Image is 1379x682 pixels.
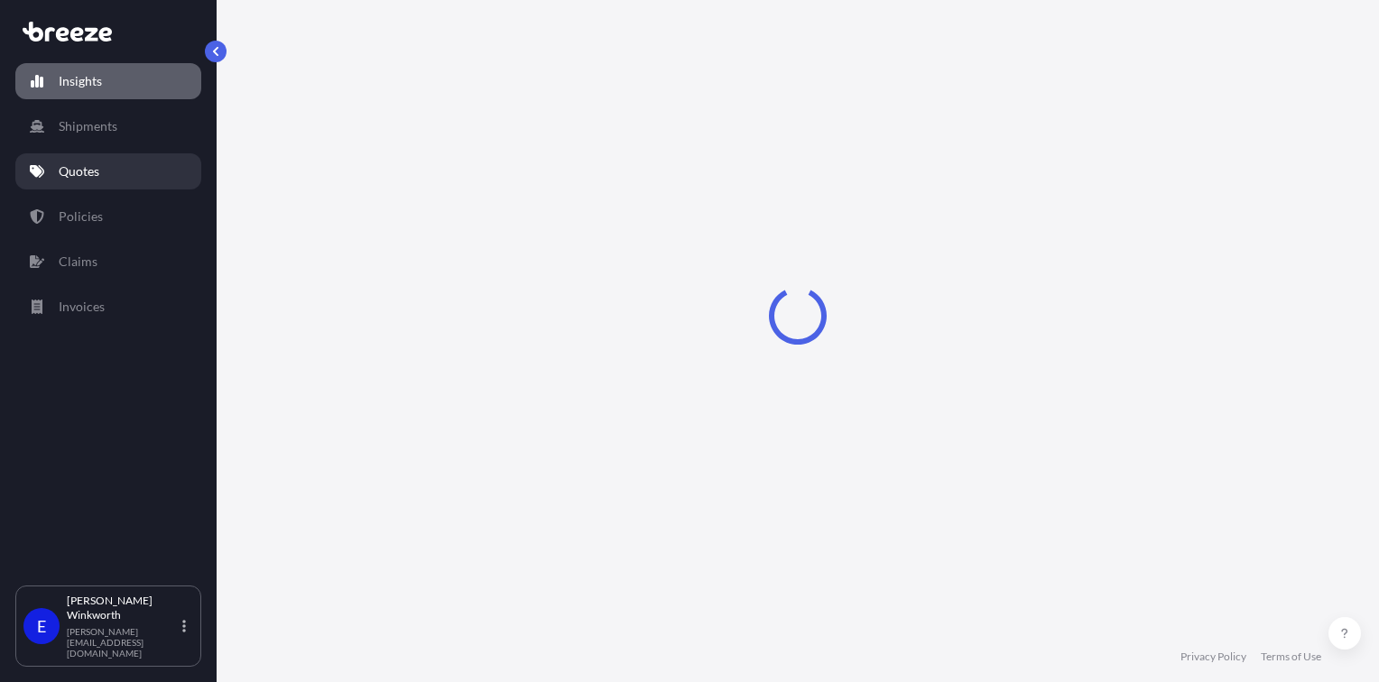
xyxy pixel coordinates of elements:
p: [PERSON_NAME] Winkworth [67,594,179,622]
p: Shipments [59,117,117,135]
a: Shipments [15,108,201,144]
a: Quotes [15,153,201,189]
p: Claims [59,253,97,271]
span: E [37,617,46,635]
p: Quotes [59,162,99,180]
a: Invoices [15,289,201,325]
p: Invoices [59,298,105,316]
a: Claims [15,244,201,280]
a: Policies [15,198,201,235]
p: [PERSON_NAME][EMAIL_ADDRESS][DOMAIN_NAME] [67,626,179,659]
a: Privacy Policy [1180,650,1246,664]
p: Policies [59,207,103,226]
p: Insights [59,72,102,90]
a: Terms of Use [1261,650,1321,664]
a: Insights [15,63,201,99]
